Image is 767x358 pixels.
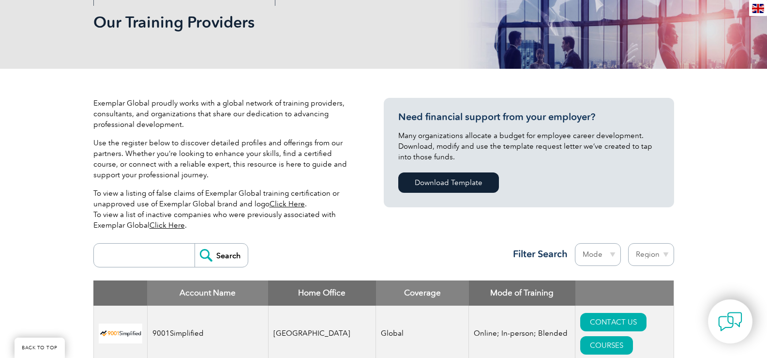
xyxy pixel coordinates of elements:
[752,4,764,13] img: en
[93,98,355,130] p: Exemplar Global proudly works with a global network of training providers, consultants, and organ...
[398,130,660,162] p: Many organizations allocate a budget for employee career development. Download, modify and use th...
[268,280,376,306] th: Home Office: activate to sort column ascending
[580,336,633,355] a: COURSES
[15,338,65,358] a: BACK TO TOP
[270,200,305,208] a: Click Here
[575,280,674,306] th: : activate to sort column ascending
[398,172,499,193] a: Download Template
[580,313,647,331] a: CONTACT US
[93,15,500,30] h2: Our Training Providers
[507,248,568,260] h3: Filter Search
[99,324,142,343] img: 37c9c059-616f-eb11-a812-002248153038-logo.png
[718,310,742,334] img: contact-chat.png
[147,280,268,306] th: Account Name: activate to sort column descending
[195,244,248,267] input: Search
[376,280,469,306] th: Coverage: activate to sort column ascending
[93,138,355,180] p: Use the register below to discover detailed profiles and offerings from our partners. Whether you...
[469,280,575,306] th: Mode of Training: activate to sort column ascending
[398,111,660,123] h3: Need financial support from your employer?
[150,221,185,230] a: Click Here
[93,188,355,231] p: To view a listing of false claims of Exemplar Global training certification or unapproved use of ...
